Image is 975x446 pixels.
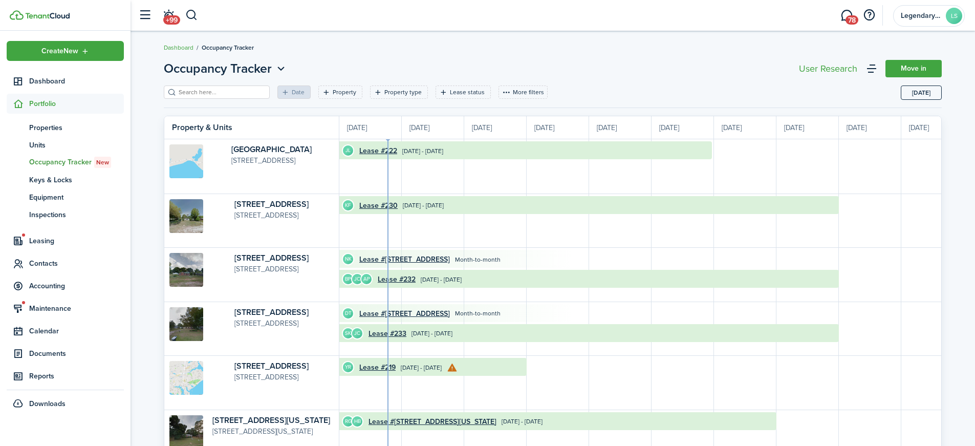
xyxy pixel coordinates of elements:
[7,71,124,91] a: Dashboard
[436,86,491,99] filter-tag: Open filter
[502,417,543,426] time: [DATE] - [DATE]
[29,192,124,203] span: Equipment
[333,88,356,97] filter-tag-label: Property
[455,255,501,264] time: Month-to-month
[411,329,452,338] time: [DATE] - [DATE]
[359,362,396,373] a: Lease #219
[29,140,124,151] span: Units
[946,8,962,24] avatar-text: LS
[421,275,462,284] time: [DATE] - [DATE]
[796,61,860,76] button: User Research
[7,171,124,188] a: Keys & Locks
[343,362,353,372] avatar-text: YR
[29,209,124,220] span: Inspections
[164,59,288,78] button: Open menu
[169,253,203,287] img: Property avatar
[159,3,178,29] a: Notifications
[29,371,124,381] span: Reports
[589,116,652,139] div: [DATE]
[402,116,464,139] div: [DATE]
[901,116,964,139] div: [DATE]
[25,13,70,19] img: TenantCloud
[96,158,109,167] span: New
[837,3,856,29] a: Messaging
[343,274,353,284] avatar-text: BP
[401,363,442,372] time: [DATE] - [DATE]
[29,236,124,246] span: Leasing
[29,98,124,109] span: Portfolio
[7,154,124,171] a: Occupancy TrackerNew
[10,10,24,20] img: TenantCloud
[29,348,124,359] span: Documents
[169,199,203,233] img: Property avatar
[29,157,124,168] span: Occupancy Tracker
[343,328,353,338] avatar-text: SK
[29,76,124,87] span: Dashboard
[776,116,839,139] div: [DATE]
[7,188,124,206] a: Equipment
[234,210,335,221] p: [STREET_ADDRESS]
[135,6,155,25] button: Open sidebar
[172,121,232,134] timeline-board-header-title: Property & Units
[352,416,362,427] avatar-text: HB
[164,43,193,52] a: Dashboard
[212,426,334,437] p: [STREET_ADDRESS][US_STATE]
[846,15,858,25] span: 78
[384,88,422,97] filter-tag-label: Property type
[231,155,335,166] p: [STREET_ADDRESS]
[29,122,124,133] span: Properties
[527,116,589,139] div: [DATE]
[901,86,942,100] button: Today
[359,308,450,319] a: Lease #[STREET_ADDRESS]
[234,198,309,210] a: [STREET_ADDRESS]
[234,360,309,372] a: [STREET_ADDRESS]
[7,136,124,154] a: Units
[29,258,124,269] span: Contacts
[361,274,372,284] avatar-text: AP
[359,254,450,265] a: Lease #[STREET_ADDRESS]
[402,146,443,156] time: [DATE] - [DATE]
[164,59,288,78] button: Occupancy Tracker
[169,144,203,178] img: Property avatar
[343,416,353,427] avatar-text: RG
[652,116,714,139] div: [DATE]
[403,201,444,210] time: [DATE] - [DATE]
[369,416,496,427] a: Lease #[STREET_ADDRESS][US_STATE]
[176,88,266,97] input: Search here...
[29,326,124,336] span: Calendar
[234,306,309,318] a: [STREET_ADDRESS]
[352,328,362,338] avatar-text: JC
[318,86,362,99] filter-tag: Open filter
[234,264,335,274] p: [STREET_ADDRESS]
[339,116,402,139] div: [DATE]
[343,145,353,156] avatar-text: JL
[234,318,335,329] p: [STREET_ADDRESS]
[343,308,353,318] avatar-text: DT
[41,48,78,55] span: Create New
[29,303,124,314] span: Maintenance
[234,252,309,264] a: [STREET_ADDRESS]
[450,88,485,97] filter-tag-label: Lease status
[231,143,312,155] a: [GEOGRAPHIC_DATA]
[885,60,942,77] a: Move in
[378,274,416,285] a: Lease #232
[464,116,527,139] div: [DATE]
[901,12,942,19] span: Legendary Sales Inc
[169,361,203,395] img: Property avatar
[359,200,398,211] a: Lease #230
[212,414,330,426] a: [STREET_ADDRESS][US_STATE]
[7,366,124,386] a: Reports
[499,86,548,99] button: More filters
[202,43,254,52] span: Occupancy Tracker
[343,200,353,210] avatar-text: KF
[7,206,124,223] a: Inspections
[164,59,272,78] span: Occupancy Tracker
[29,281,124,291] span: Accounting
[29,398,66,409] span: Downloads
[714,116,776,139] div: [DATE]
[799,64,857,73] div: User Research
[7,119,124,136] a: Properties
[169,307,203,341] img: Property avatar
[839,116,901,139] div: [DATE]
[163,15,180,25] span: +99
